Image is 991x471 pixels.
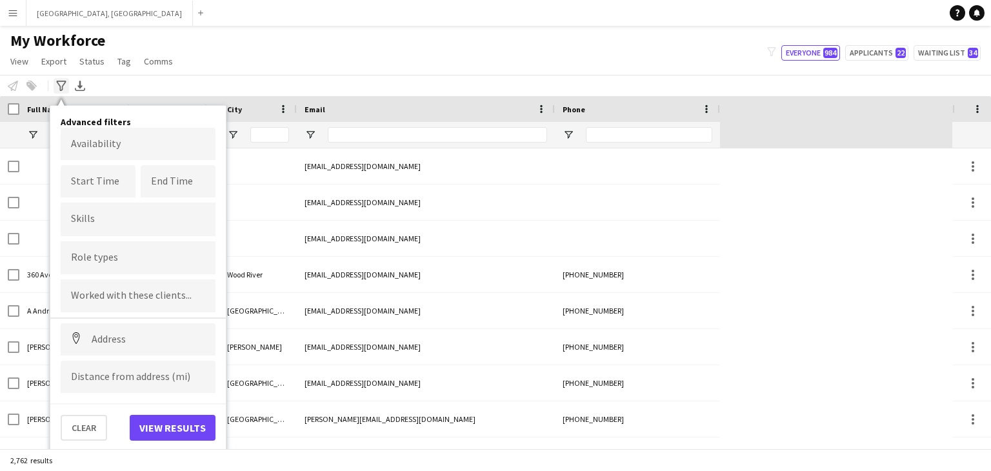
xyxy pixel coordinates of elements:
[61,116,215,128] h4: Advanced filters
[563,105,585,114] span: Phone
[27,270,52,279] span: 360 Ave
[61,415,107,441] button: Clear
[823,48,837,58] span: 984
[27,342,82,352] span: [PERSON_NAME]
[297,401,555,437] div: [PERSON_NAME][EMAIL_ADDRESS][DOMAIN_NAME]
[297,185,555,220] div: [EMAIL_ADDRESS][DOMAIN_NAME]
[297,257,555,292] div: [EMAIL_ADDRESS][DOMAIN_NAME]
[139,53,178,70] a: Comms
[54,78,69,94] app-action-btn: Advanced filters
[219,257,297,292] div: Wood River
[27,105,63,114] span: Full Name
[219,329,297,365] div: [PERSON_NAME]
[250,127,289,143] input: City Filter Input
[71,214,205,225] input: Type to search skills...
[968,48,978,58] span: 34
[71,252,205,264] input: Type to search role types...
[586,127,712,143] input: Phone Filter Input
[10,55,28,67] span: View
[219,365,297,401] div: [GEOGRAPHIC_DATA]
[297,329,555,365] div: [EMAIL_ADDRESS][DOMAIN_NAME]
[297,221,555,256] div: [EMAIL_ADDRESS][DOMAIN_NAME]
[72,78,88,94] app-action-btn: Export XLSX
[227,105,242,114] span: City
[144,55,173,67] span: Comms
[27,306,107,316] span: A Andri [PERSON_NAME]
[563,129,574,141] button: Open Filter Menu
[328,127,547,143] input: Email Filter Input
[219,401,297,437] div: [GEOGRAPHIC_DATA]
[71,290,205,302] input: Type to search clients...
[74,53,110,70] a: Status
[5,53,34,70] a: View
[10,31,105,50] span: My Workforce
[27,378,82,388] span: [PERSON_NAME]
[130,415,215,441] button: View results
[112,53,136,70] a: Tag
[555,329,720,365] div: [PHONE_NUMBER]
[297,148,555,184] div: [EMAIL_ADDRESS][DOMAIN_NAME]
[227,129,239,141] button: Open Filter Menu
[781,45,840,61] button: Everyone984
[555,257,720,292] div: [PHONE_NUMBER]
[305,129,316,141] button: Open Filter Menu
[914,45,981,61] button: Waiting list34
[305,105,325,114] span: Email
[555,401,720,437] div: [PHONE_NUMBER]
[26,1,193,26] button: [GEOGRAPHIC_DATA], [GEOGRAPHIC_DATA]
[297,365,555,401] div: [EMAIL_ADDRESS][DOMAIN_NAME]
[219,293,297,328] div: [GEOGRAPHIC_DATA]
[555,293,720,328] div: [PHONE_NUMBER]
[555,365,720,401] div: [PHONE_NUMBER]
[79,55,105,67] span: Status
[896,48,906,58] span: 22
[41,55,66,67] span: Export
[117,55,131,67] span: Tag
[297,293,555,328] div: [EMAIL_ADDRESS][DOMAIN_NAME]
[845,45,908,61] button: Applicants22
[27,129,39,141] button: Open Filter Menu
[27,414,82,424] span: [PERSON_NAME]
[36,53,72,70] a: Export
[150,105,175,114] span: Status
